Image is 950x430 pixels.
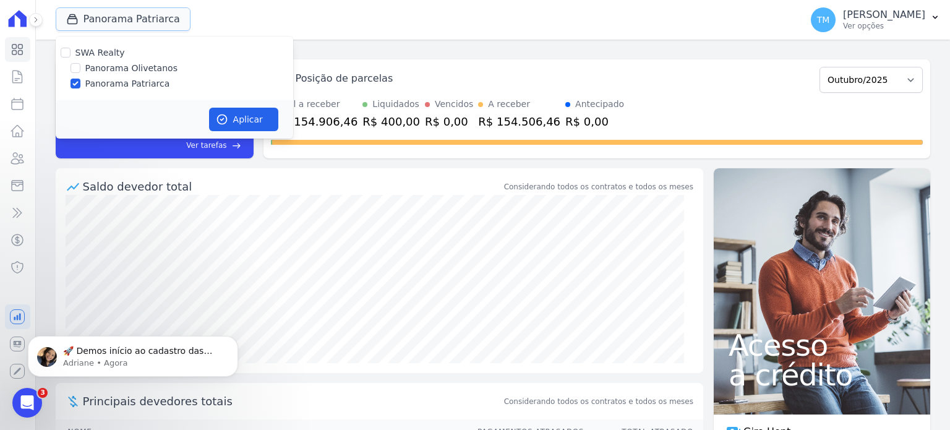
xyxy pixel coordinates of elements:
[54,36,211,292] span: 🚀 Demos início ao cadastro das Contas Digitais Arke! Iniciamos a abertura para clientes do modelo...
[729,360,915,390] span: a crédito
[12,388,42,418] iframe: Intercom live chat
[56,7,190,31] button: Panorama Patriarca
[232,141,241,150] span: east
[372,98,419,111] div: Liquidados
[186,140,226,151] span: Ver tarefas
[75,48,125,58] label: SWA Realty
[9,310,257,397] iframe: Intercom notifications mensagem
[209,108,278,131] button: Aplicar
[296,71,393,86] div: Posição de parcelas
[85,62,178,75] label: Panorama Olivetanos
[129,140,241,151] a: Ver tarefas east
[425,113,473,130] div: R$ 0,00
[843,21,925,31] p: Ver opções
[362,113,420,130] div: R$ 400,00
[504,396,693,407] span: Considerando todos os contratos e todos os meses
[801,2,950,37] button: TM [PERSON_NAME] Ver opções
[729,330,915,360] span: Acesso
[54,48,213,59] p: Message from Adriane, sent Agora
[83,178,502,195] div: Saldo devedor total
[85,77,170,90] label: Panorama Patriarca
[276,113,358,130] div: R$ 154.906,46
[504,181,693,192] div: Considerando todos os contratos e todos os meses
[435,98,473,111] div: Vencidos
[843,9,925,21] p: [PERSON_NAME]
[565,113,624,130] div: R$ 0,00
[276,98,358,111] div: Total a receber
[817,15,830,24] span: TM
[83,393,502,410] span: Principais devedores totais
[575,98,624,111] div: Antecipado
[478,113,560,130] div: R$ 154.506,46
[38,388,48,398] span: 3
[488,98,530,111] div: A receber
